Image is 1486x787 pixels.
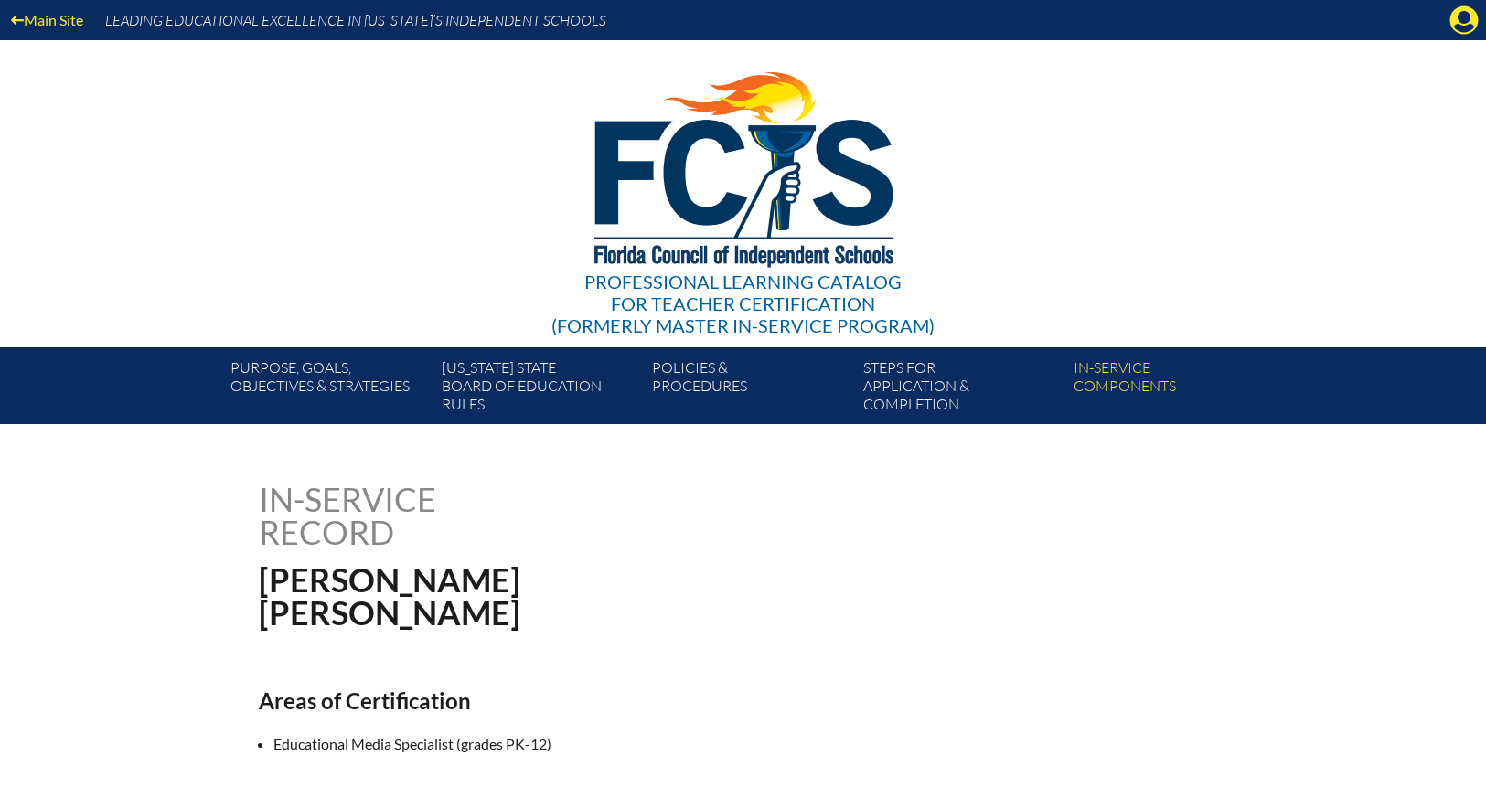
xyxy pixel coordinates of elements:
h1: In-service record [259,483,627,548]
img: FCISlogo221.eps [554,40,932,290]
a: Purpose, goals,objectives & strategies [223,355,433,424]
a: Policies &Procedures [645,355,855,424]
h1: [PERSON_NAME] [PERSON_NAME] [259,563,860,629]
div: Professional Learning Catalog (formerly Master In-service Program) [551,271,935,336]
li: Educational Media Specialist (grades PK-12) [273,732,917,756]
a: [US_STATE] StateBoard of Education rules [434,355,645,424]
svg: Manage account [1449,5,1479,35]
span: for Teacher Certification [611,292,875,314]
a: Professional Learning Catalog for Teacher Certification(formerly Master In-service Program) [544,37,942,340]
h2: Areas of Certification [259,687,903,714]
a: Steps forapplication & completion [856,355,1066,424]
a: Main Site [4,7,91,32]
a: In-servicecomponents [1066,355,1277,424]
